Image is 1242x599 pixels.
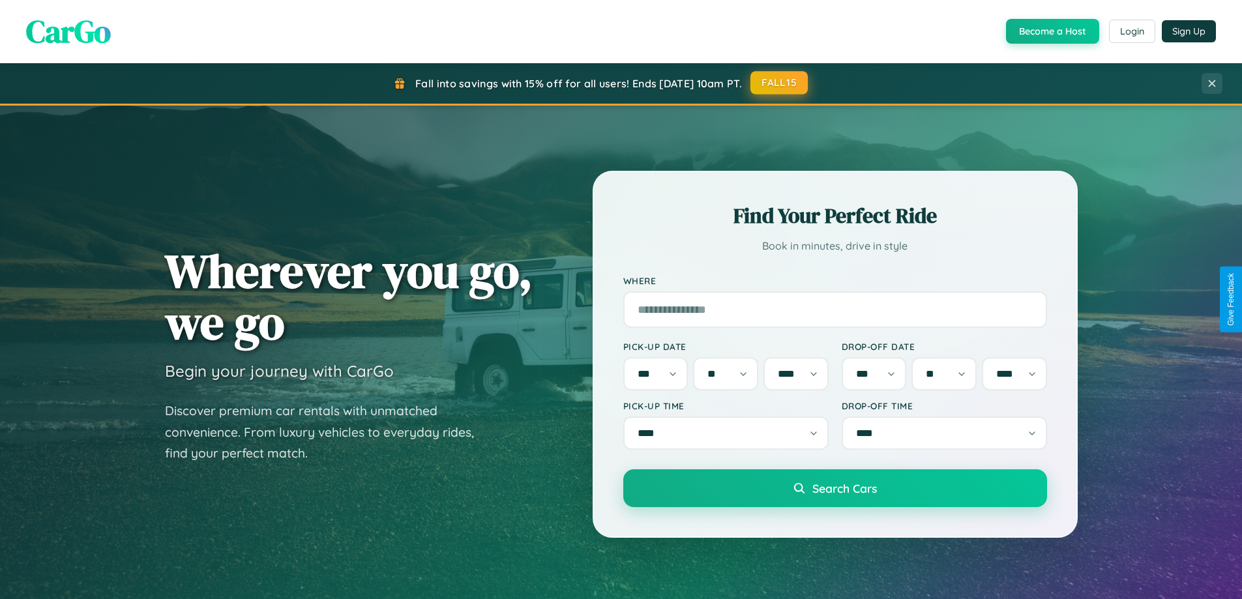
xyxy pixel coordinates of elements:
span: Search Cars [812,481,877,495]
label: Drop-off Date [842,341,1047,352]
p: Discover premium car rentals with unmatched convenience. From luxury vehicles to everyday rides, ... [165,400,491,464]
button: Search Cars [623,469,1047,507]
p: Book in minutes, drive in style [623,237,1047,256]
button: FALL15 [750,71,808,95]
h1: Wherever you go, we go [165,245,533,348]
label: Drop-off Time [842,400,1047,411]
span: Fall into savings with 15% off for all users! Ends [DATE] 10am PT. [415,77,742,90]
label: Pick-up Time [623,400,829,411]
label: Where [623,275,1047,286]
h3: Begin your journey with CarGo [165,361,394,381]
label: Pick-up Date [623,341,829,352]
iframe: Intercom live chat [13,555,44,586]
h2: Find Your Perfect Ride [623,201,1047,230]
div: Give Feedback [1226,273,1235,326]
span: CarGo [26,10,111,53]
button: Become a Host [1006,19,1099,44]
button: Login [1109,20,1155,43]
button: Sign Up [1162,20,1216,42]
